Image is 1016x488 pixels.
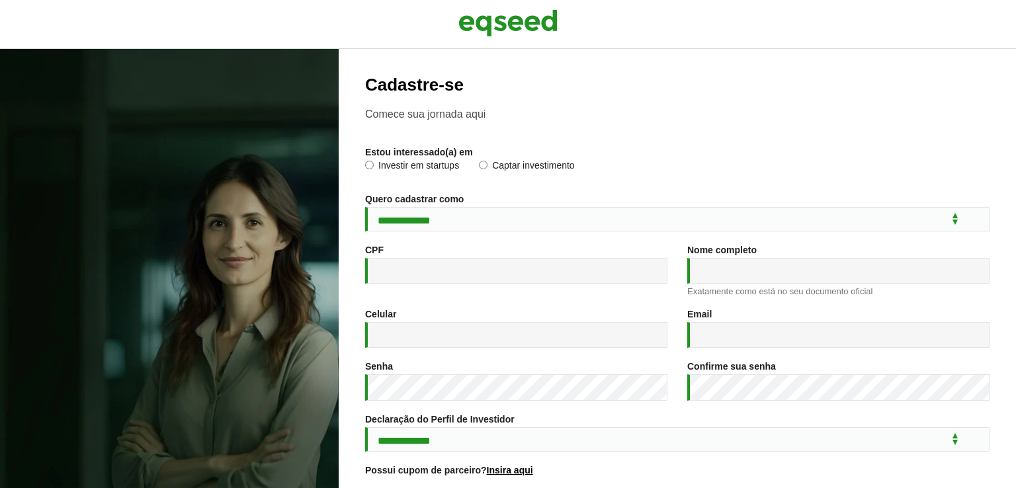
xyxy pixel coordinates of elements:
label: Investir em startups [365,161,459,174]
label: Nome completo [687,245,757,255]
p: Comece sua jornada aqui [365,108,990,120]
input: Captar investimento [479,161,487,169]
label: Email [687,309,712,319]
label: Possui cupom de parceiro? [365,466,533,475]
label: Captar investimento [479,161,575,174]
div: Exatamente como está no seu documento oficial [687,287,990,296]
input: Investir em startups [365,161,374,169]
label: Quero cadastrar como [365,194,464,204]
img: EqSeed Logo [458,7,558,40]
label: Estou interessado(a) em [365,147,473,157]
h2: Cadastre-se [365,75,990,95]
label: Confirme sua senha [687,362,776,371]
a: Insira aqui [487,466,533,475]
label: Senha [365,362,393,371]
label: CPF [365,245,384,255]
label: Celular [365,309,396,319]
label: Declaração do Perfil de Investidor [365,415,515,424]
